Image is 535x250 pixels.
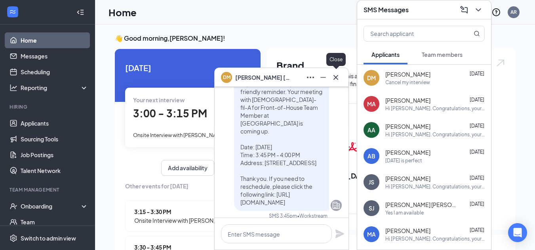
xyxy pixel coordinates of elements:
span: [DATE] [470,201,484,207]
svg: MagnifyingGlass [474,30,480,37]
svg: QuestionInfo [491,8,501,17]
div: SJ [369,204,374,212]
a: Job Postings [21,147,88,163]
div: Team Management [10,186,87,193]
span: [DATE] [470,227,484,233]
svg: Plane [335,229,345,239]
button: Minimize [317,71,329,84]
div: AA [367,126,375,134]
img: open.6027fd2a22e1237b5b06.svg [495,58,506,68]
span: [DATE] [470,123,484,129]
span: Team members [422,51,463,58]
div: Close [326,53,346,66]
a: Home [21,32,88,48]
button: Cross [329,71,342,84]
span: [DATE] [125,62,250,74]
svg: ChevronDown [474,5,483,15]
a: Applicants [21,115,88,131]
span: [DATE] [470,71,484,77]
div: Cancel my interview [385,79,430,86]
span: [PERSON_NAME] [PERSON_NAME] [385,201,457,209]
div: Onboarding [21,202,82,210]
div: JS [369,178,374,186]
svg: Company [331,201,341,210]
div: Hi [PERSON_NAME]. Congratulations, your meeting with [DEMOGRAPHIC_DATA]-fil-A for Back-of-House T... [385,183,485,190]
h1: Home [109,6,137,19]
button: ChevronDown [472,4,485,16]
span: 3:15 - 3:30 PM [134,207,234,216]
span: [PERSON_NAME] [385,70,430,78]
div: MA [367,230,376,238]
div: DM [367,74,376,82]
svg: Analysis [10,84,17,92]
div: AR [510,9,517,15]
svg: WorkstreamLogo [9,8,17,16]
span: • Workstream [297,212,327,219]
span: [PERSON_NAME] [385,175,430,182]
a: Messages [21,48,88,64]
a: Talent Network [21,163,88,179]
div: [DATE] is perfect [385,157,422,164]
span: Applicants [371,51,400,58]
button: Ellipses [304,71,317,84]
span: Onsite Interview with [PERSON_NAME] [134,216,234,225]
h1: Brand [276,58,506,72]
svg: Settings [10,234,17,242]
span: [DATE] [470,97,484,103]
div: Open Intercom Messenger [508,223,527,242]
span: 3:00 - 3:15 PM [133,107,207,120]
div: Switch to admin view [21,234,76,242]
svg: UserCheck [10,202,17,210]
span: [PERSON_NAME] [385,96,430,104]
span: [PERSON_NAME] [385,122,430,130]
svg: Collapse [76,8,84,16]
div: Reporting [21,84,89,92]
span: [PERSON_NAME] [PERSON_NAME] [235,73,291,82]
span: Your next interview [133,96,185,103]
span: [DATE] [470,175,484,181]
svg: Cross [331,73,341,82]
button: ComposeMessage [458,4,470,16]
span: [PERSON_NAME] [385,148,430,156]
div: MA [367,100,376,108]
div: SMS 3:45pm [269,212,297,219]
button: Add availability [161,160,214,176]
h3: 👋 Good morning, [PERSON_NAME] ! [115,34,515,43]
span: Onsite Interview with [PERSON_NAME] [133,132,225,138]
div: Hi [PERSON_NAME]. Congratulations, your meeting with [DEMOGRAPHIC_DATA]-fil-A for Back-of-House T... [385,131,485,138]
div: Hi [PERSON_NAME]. Congratulations, your meeting with [DEMOGRAPHIC_DATA]-fil-A for Back-of-House T... [385,235,485,242]
span: [DATE] [470,149,484,155]
div: Yes I am available [385,209,424,216]
span: [PERSON_NAME] [385,227,430,235]
svg: Minimize [318,73,328,82]
div: AB [367,152,375,160]
a: Scheduling [21,64,88,80]
span: Other events for [DATE] [125,182,250,190]
div: Hi [PERSON_NAME]. Congratulations, your meeting with [DEMOGRAPHIC_DATA]-fil-A for Back-of-House T... [385,105,485,112]
h3: SMS Messages [364,6,409,14]
input: Search applicant [364,26,458,41]
a: Team [21,214,88,230]
svg: Ellipses [306,73,315,82]
a: Sourcing Tools [21,131,88,147]
svg: ComposeMessage [459,5,469,15]
div: Hiring [10,103,87,110]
